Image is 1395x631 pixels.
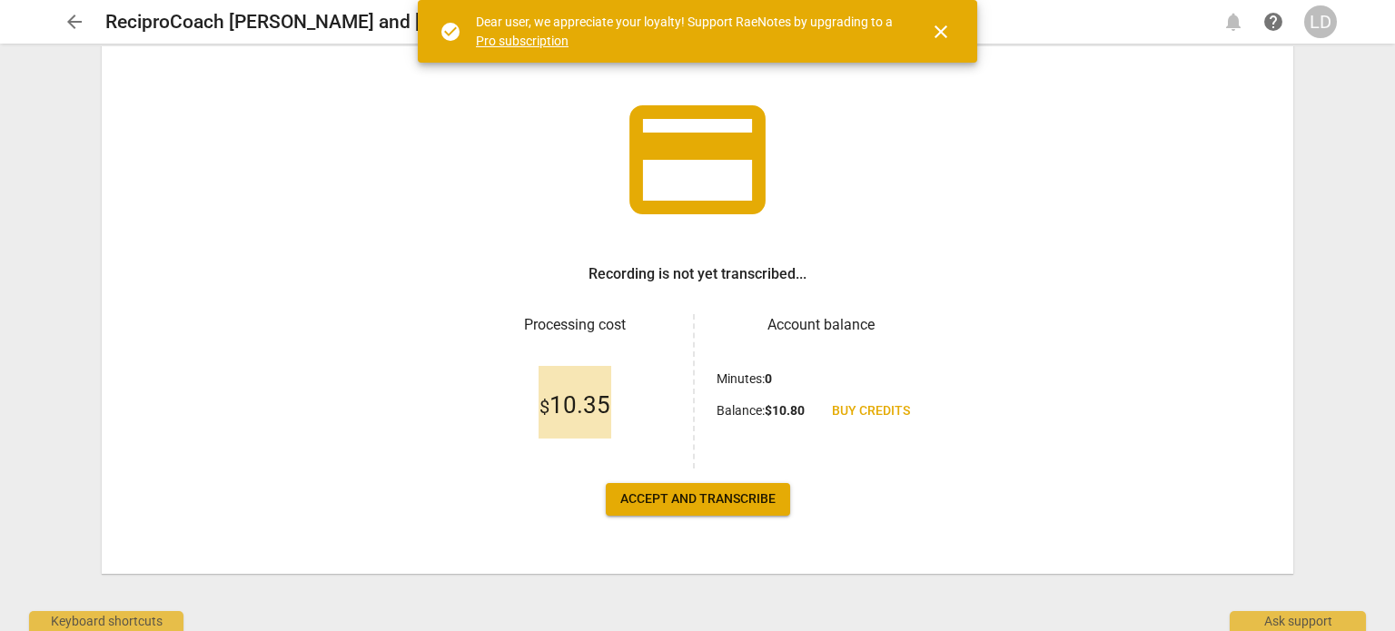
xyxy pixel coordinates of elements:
[589,263,806,285] h3: Recording is not yet transcribed...
[930,21,952,43] span: close
[476,13,897,50] div: Dear user, we appreciate your loyalty! Support RaeNotes by upgrading to a
[64,11,85,33] span: arrow_back
[817,395,925,428] a: Buy credits
[1262,11,1284,33] span: help
[620,490,776,508] span: Accept and transcribe
[440,21,461,43] span: check_circle
[539,396,549,418] span: $
[616,78,779,242] span: credit_card
[1230,611,1366,631] div: Ask support
[1304,5,1337,38] button: LD
[105,11,588,34] h2: ReciproCoach [PERSON_NAME] and [PERSON_NAME] #6
[765,403,805,418] b: $ 10.80
[29,611,183,631] div: Keyboard shortcuts
[606,483,790,516] button: Accept and transcribe
[717,370,772,389] p: Minutes :
[765,371,772,386] b: 0
[717,314,925,336] h3: Account balance
[470,314,678,336] h3: Processing cost
[476,34,569,48] a: Pro subscription
[539,392,610,419] span: 10.35
[919,10,963,54] button: Close
[1257,5,1290,38] a: Help
[832,402,910,420] span: Buy credits
[717,401,805,420] p: Balance :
